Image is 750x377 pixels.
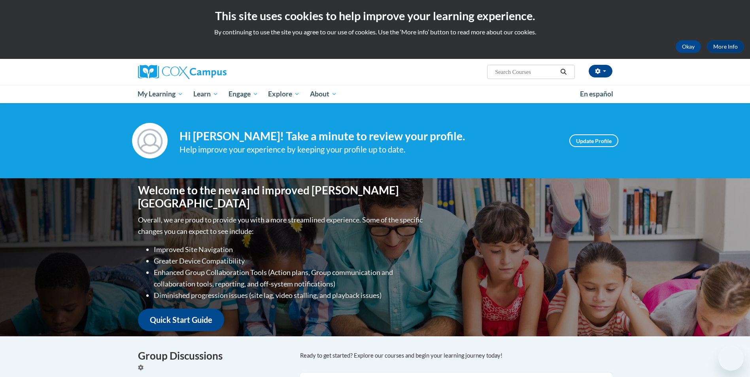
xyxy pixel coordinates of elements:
li: Diminished progression issues (site lag, video stalling, and playback issues) [154,290,425,301]
span: My Learning [138,89,183,99]
a: En español [575,86,618,102]
button: Search [557,67,569,77]
span: Explore [268,89,300,99]
button: Account Settings [589,65,612,77]
h2: This site uses cookies to help improve your learning experience. [6,8,744,24]
a: More Info [707,40,744,53]
li: Enhanced Group Collaboration Tools (Action plans, Group communication and collaboration tools, re... [154,267,425,290]
span: Learn [193,89,218,99]
a: Quick Start Guide [138,309,224,331]
img: Profile Image [132,123,168,158]
div: Main menu [126,85,624,103]
a: Update Profile [569,134,618,147]
div: Help improve your experience by keeping your profile up to date. [179,143,557,156]
p: By continuing to use the site you agree to our use of cookies. Use the ‘More info’ button to read... [6,28,744,36]
p: Overall, we are proud to provide you with a more streamlined experience. Some of the specific cha... [138,214,425,237]
span: En español [580,90,613,98]
a: About [305,85,342,103]
img: Cox Campus [138,65,227,79]
iframe: Button to launch messaging window [718,345,744,371]
span: About [310,89,337,99]
button: Okay [676,40,701,53]
li: Greater Device Compatibility [154,255,425,267]
a: Engage [223,85,263,103]
li: Improved Site Navigation [154,244,425,255]
input: Search Courses [494,67,557,77]
h1: Welcome to the new and improved [PERSON_NAME][GEOGRAPHIC_DATA] [138,184,425,210]
a: Learn [188,85,223,103]
a: Explore [263,85,305,103]
h4: Hi [PERSON_NAME]! Take a minute to review your profile. [179,130,557,143]
a: My Learning [133,85,189,103]
span: Engage [229,89,258,99]
h4: Group Discussions [138,348,288,364]
a: Cox Campus [138,65,288,79]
